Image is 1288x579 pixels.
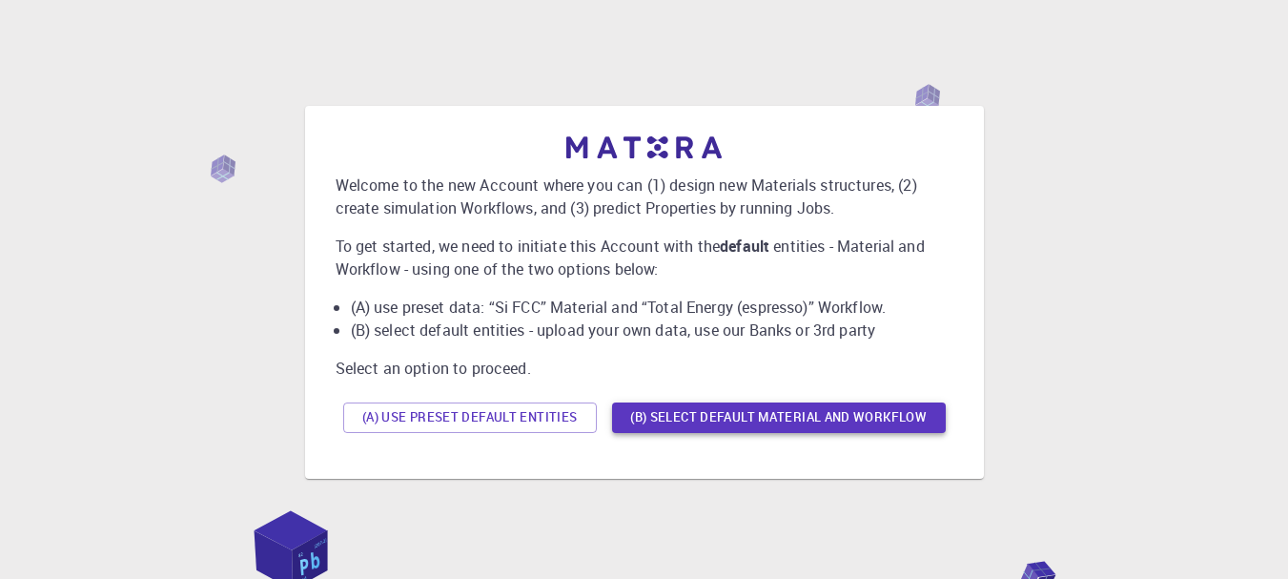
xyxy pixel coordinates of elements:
p: Select an option to proceed. [336,357,953,380]
p: Welcome to the new Account where you can (1) design new Materials structures, (2) create simulati... [336,174,953,219]
p: To get started, we need to initiate this Account with the entities - Material and Workflow - usin... [336,235,953,280]
button: (B) Select default material and workflow [612,403,946,433]
img: logo [566,136,723,158]
b: default [720,236,769,257]
li: (B) select default entities - upload your own data, use our Banks or 3rd party [351,319,953,341]
span: Support [38,13,107,31]
button: (A) Use preset default entities [343,403,597,433]
li: (A) use preset data: “Si FCC” Material and “Total Energy (espresso)” Workflow. [351,296,953,319]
